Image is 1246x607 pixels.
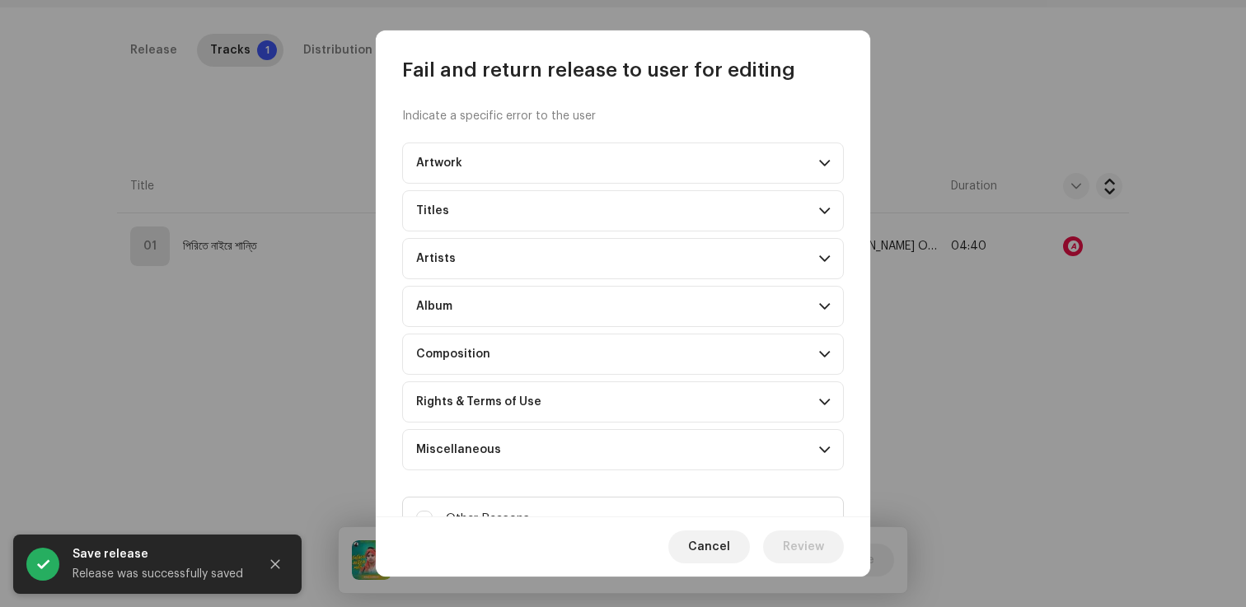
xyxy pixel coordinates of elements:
button: Review [763,530,844,563]
div: Artists [416,252,456,265]
button: Close [259,548,292,581]
div: Rights & Terms of Use [416,395,541,409]
div: Album [416,300,452,313]
button: Cancel [668,530,750,563]
span: Fail and return release to user for editing [402,57,795,83]
div: Titles [416,204,449,217]
div: Composition [416,348,490,361]
p-accordion-header: Titles [402,190,844,231]
p-accordion-header: Miscellaneous [402,429,844,470]
p-accordion-header: Rights & Terms of Use [402,381,844,423]
p-accordion-header: Artists [402,238,844,279]
p-accordion-header: Artwork [402,142,844,184]
div: Miscellaneous [416,443,501,456]
div: Release was successfully saved [73,564,246,584]
p-accordion-header: Composition [402,334,844,375]
div: Indicate a specific error to the user [402,110,844,123]
div: Save release [73,544,246,564]
p-accordion-header: Album [402,286,844,327]
div: Artwork [416,156,462,170]
span: Other Reasons [446,510,530,528]
span: Review [783,530,824,563]
span: Cancel [688,530,730,563]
